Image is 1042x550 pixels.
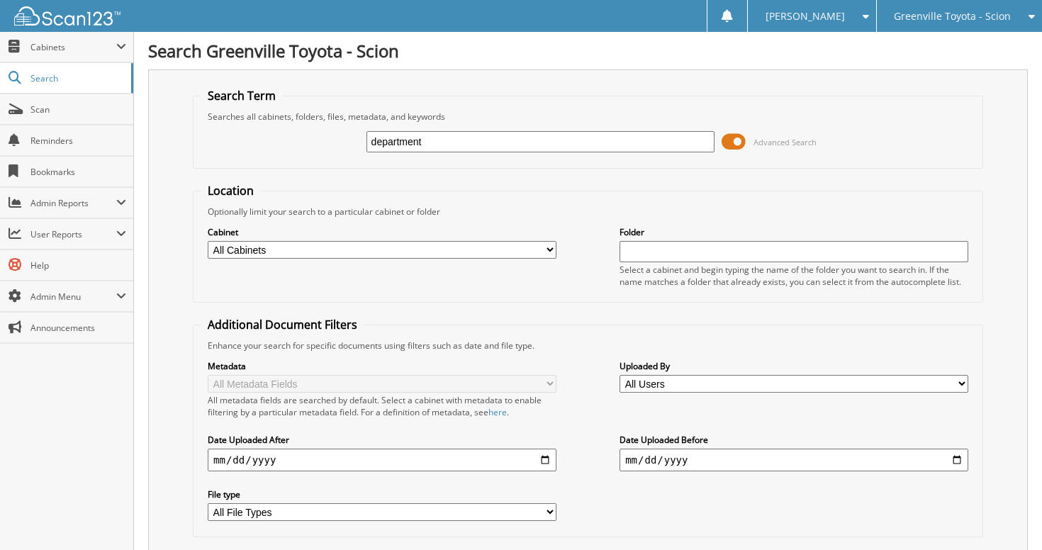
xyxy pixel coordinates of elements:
[894,12,1011,21] span: Greenville Toyota - Scion
[208,360,556,372] label: Metadata
[201,317,364,332] legend: Additional Document Filters
[208,488,556,500] label: File type
[766,12,845,21] span: [PERSON_NAME]
[30,228,116,240] span: User Reports
[620,434,968,446] label: Date Uploaded Before
[30,135,126,147] span: Reminders
[30,197,116,209] span: Admin Reports
[620,360,968,372] label: Uploaded By
[620,264,968,288] div: Select a cabinet and begin typing the name of the folder you want to search in. If the name match...
[30,166,126,178] span: Bookmarks
[30,103,126,116] span: Scan
[30,259,126,271] span: Help
[201,183,261,198] legend: Location
[971,482,1042,550] iframe: Chat Widget
[754,137,817,147] span: Advanced Search
[30,291,116,303] span: Admin Menu
[620,226,968,238] label: Folder
[30,72,124,84] span: Search
[201,111,975,123] div: Searches all cabinets, folders, files, metadata, and keywords
[620,449,968,471] input: end
[208,449,556,471] input: start
[148,39,1028,62] h1: Search Greenville Toyota - Scion
[488,406,507,418] a: here
[30,41,116,53] span: Cabinets
[201,206,975,218] div: Optionally limit your search to a particular cabinet or folder
[201,88,283,103] legend: Search Term
[208,434,556,446] label: Date Uploaded After
[14,6,121,26] img: scan123-logo-white.svg
[30,322,126,334] span: Announcements
[208,226,556,238] label: Cabinet
[208,394,556,418] div: All metadata fields are searched by default. Select a cabinet with metadata to enable filtering b...
[201,339,975,352] div: Enhance your search for specific documents using filters such as date and file type.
